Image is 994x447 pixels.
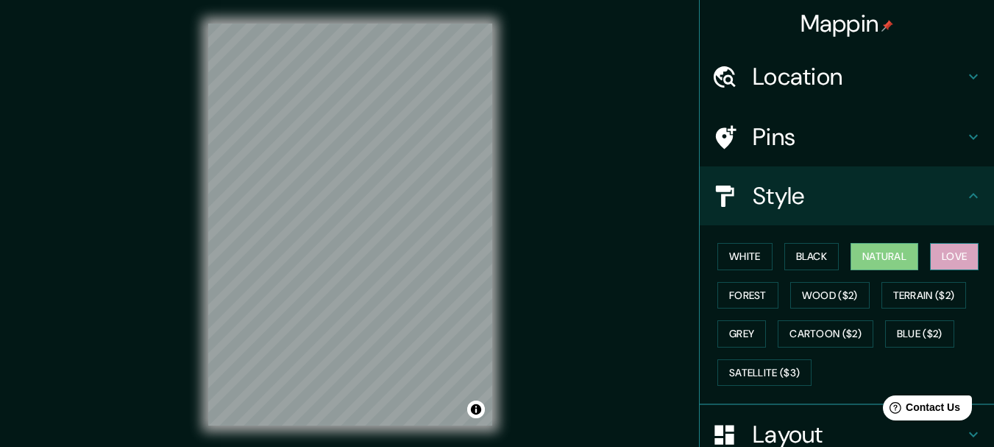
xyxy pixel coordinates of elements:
[717,243,773,270] button: White
[753,62,965,91] h4: Location
[208,24,492,426] canvas: Map
[885,320,954,348] button: Blue ($2)
[800,9,894,38] h4: Mappin
[881,20,893,32] img: pin-icon.png
[753,181,965,211] h4: Style
[467,401,485,418] button: Toggle attribution
[778,320,873,348] button: Cartoon ($2)
[700,166,994,225] div: Style
[881,282,967,309] button: Terrain ($2)
[863,390,978,431] iframe: Help widget launcher
[717,320,766,348] button: Grey
[700,108,994,166] div: Pins
[790,282,870,309] button: Wood ($2)
[700,47,994,106] div: Location
[784,243,839,270] button: Black
[851,243,918,270] button: Natural
[717,359,812,387] button: Satellite ($3)
[753,122,965,152] h4: Pins
[930,243,979,270] button: Love
[717,282,778,309] button: Forest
